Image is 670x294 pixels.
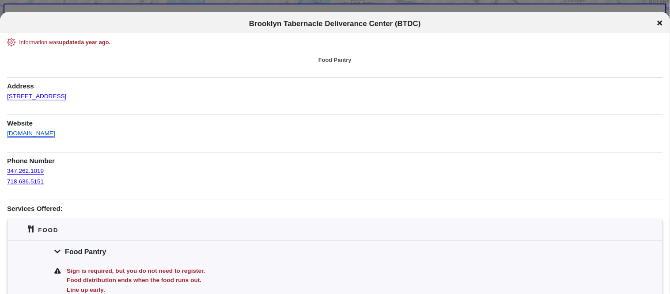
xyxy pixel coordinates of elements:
[7,77,663,91] h1: Address
[7,162,44,175] a: 347.262.1019
[7,124,55,137] a: [DOMAIN_NAME]
[38,225,58,235] div: Food
[7,56,663,64] div: Food Pantry
[7,115,663,128] h1: Website
[7,87,66,100] a: [STREET_ADDRESS]
[8,241,662,262] div: Food Pantry
[19,38,651,46] div: Information was
[7,152,663,165] h1: Phone Number
[249,19,421,28] span: Brooklyn Tabernacle Deliverance Center (BTDC)
[7,172,44,185] a: 718.636.5151
[7,200,663,213] h1: Services Offered:
[59,39,111,46] span: updated a year ago .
